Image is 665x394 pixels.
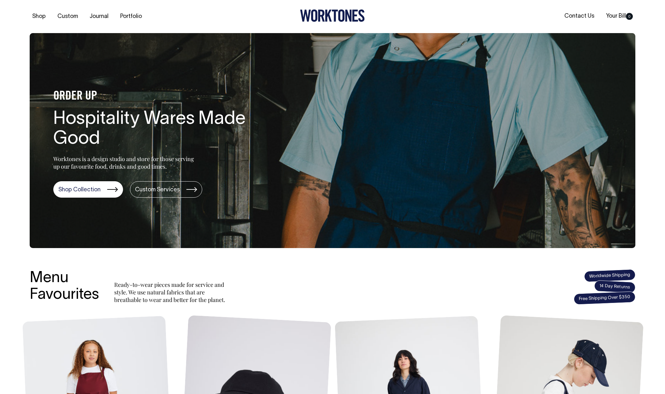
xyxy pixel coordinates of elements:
[574,291,635,305] span: Free Shipping Over $350
[53,90,255,103] h4: ORDER UP
[130,181,202,198] a: Custom Services
[55,11,80,22] a: Custom
[594,280,636,293] span: 14 Day Returns
[53,109,255,150] h1: Hospitality Wares Made Good
[603,11,635,21] a: Your Bill0
[114,281,228,304] p: Ready-to-wear pieces made for service and style. We use natural fabrics that are breathable to we...
[30,11,48,22] a: Shop
[87,11,111,22] a: Journal
[118,11,144,22] a: Portfolio
[584,269,635,282] span: Worldwide Shipping
[626,13,633,20] span: 0
[53,181,123,198] a: Shop Collection
[30,270,99,304] h3: Menu Favourites
[53,155,197,170] p: Worktones is a design studio and store for those serving up our favourite food, drinks and good t...
[562,11,597,21] a: Contact Us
